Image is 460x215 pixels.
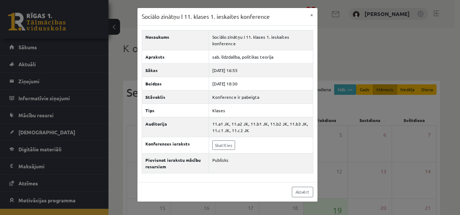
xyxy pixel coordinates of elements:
th: Apraksts [142,50,209,63]
td: [DATE] 18:30 [209,77,313,90]
td: Sociālo zinātņu I 11. klases 1. ieskaites konference [209,30,313,50]
th: Sākas [142,63,209,77]
a: Skatīties [212,140,235,150]
button: × [306,8,318,22]
th: Tips [142,104,209,117]
th: Auditorija [142,117,209,137]
th: Nosaukums [142,30,209,50]
td: sab. līdzdalība, politikas teorija [209,50,313,63]
td: 11.a1 JK, 11.a2 JK, 11.b1 JK, 11.b2 JK, 11.b3 JK, 11.c1 JK, 11.c2 JK [209,117,313,137]
a: Aizvērt [292,187,313,197]
td: Konference ir pabeigta [209,90,313,104]
h3: Sociālo zinātņu I 11. klases 1. ieskaites konference [142,12,270,21]
td: Klases [209,104,313,117]
td: Publisks [209,153,313,173]
th: Stāvoklis [142,90,209,104]
th: Pievienot ierakstu mācību resursiem [142,153,209,173]
td: [DATE] 16:55 [209,63,313,77]
th: Konferences ieraksts [142,137,209,153]
th: Beidzas [142,77,209,90]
